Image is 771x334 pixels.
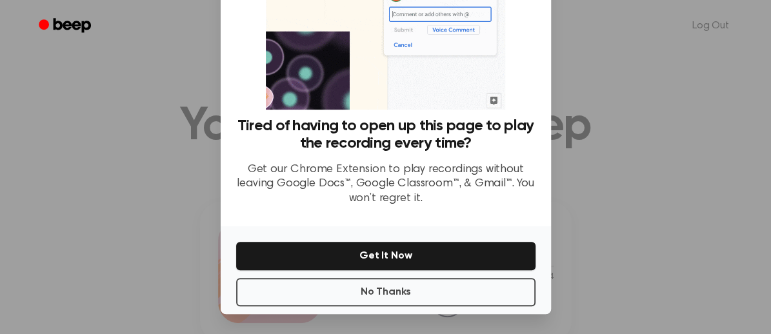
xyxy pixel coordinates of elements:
[30,14,103,39] a: Beep
[236,162,536,206] p: Get our Chrome Extension to play recordings without leaving Google Docs™, Google Classroom™, & Gm...
[236,117,536,152] h3: Tired of having to open up this page to play the recording every time?
[236,278,536,306] button: No Thanks
[236,242,536,270] button: Get It Now
[679,10,742,41] a: Log Out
